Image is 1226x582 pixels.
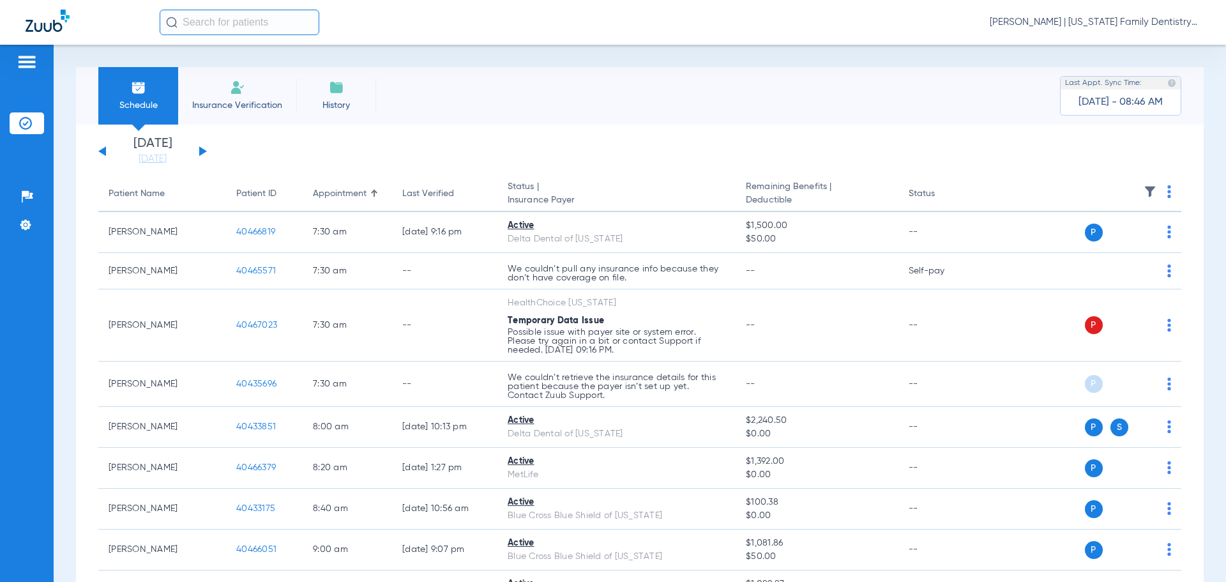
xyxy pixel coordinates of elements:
span: $1,392.00 [746,455,888,468]
span: Deductible [746,194,888,207]
span: $0.00 [746,427,888,441]
span: P [1085,418,1103,436]
th: Status [898,176,985,212]
td: [PERSON_NAME] [98,362,226,407]
td: 7:30 AM [303,212,392,253]
span: $0.00 [746,468,888,482]
img: group-dot-blue.svg [1167,420,1171,433]
td: 7:30 AM [303,253,392,289]
img: group-dot-blue.svg [1167,461,1171,474]
div: Patient ID [236,187,276,201]
div: Active [508,455,725,468]
span: 40466819 [236,227,275,236]
span: $0.00 [746,509,888,523]
td: -- [898,448,985,489]
th: Remaining Benefits | [736,176,898,212]
td: 9:00 AM [303,530,392,571]
img: hamburger-icon [17,54,37,70]
span: $1,081.86 [746,537,888,550]
span: 40433851 [236,422,276,431]
span: Insurance Verification [188,99,287,112]
td: [PERSON_NAME] [98,407,226,448]
p: We couldn’t retrieve the insurance details for this patient because the payer isn’t set up yet. C... [508,373,725,400]
img: group-dot-blue.svg [1167,502,1171,515]
div: Patient ID [236,187,292,201]
div: Active [508,537,725,550]
span: $50.00 [746,233,888,246]
span: P [1085,541,1103,559]
span: $1,500.00 [746,219,888,233]
td: -- [898,289,985,362]
span: History [306,99,367,112]
td: -- [898,212,985,253]
span: P [1085,375,1103,393]
span: Last Appt. Sync Time: [1065,77,1142,89]
div: Appointment [313,187,382,201]
div: Active [508,219,725,233]
td: [DATE] 9:16 PM [392,212,497,253]
td: [PERSON_NAME] [98,212,226,253]
span: [PERSON_NAME] | [US_STATE] Family Dentistry [990,16,1200,29]
td: -- [898,489,985,530]
td: [PERSON_NAME] [98,289,226,362]
td: -- [898,407,985,448]
td: 8:40 AM [303,489,392,530]
span: [DATE] - 08:46 AM [1078,96,1163,109]
img: Zuub Logo [26,10,70,32]
span: 40433175 [236,504,275,513]
span: 40466051 [236,545,276,554]
div: Patient Name [109,187,165,201]
span: 40466379 [236,463,276,472]
span: 40435696 [236,379,276,388]
div: Appointment [313,187,367,201]
div: Delta Dental of [US_STATE] [508,233,725,246]
span: Insurance Payer [508,194,725,207]
img: group-dot-blue.svg [1167,319,1171,332]
td: [PERSON_NAME] [98,448,226,489]
div: Blue Cross Blue Shield of [US_STATE] [508,550,725,563]
span: S [1110,418,1128,436]
img: group-dot-blue.svg [1167,185,1171,198]
img: group-dot-blue.svg [1167,378,1171,390]
div: Patient Name [109,187,216,201]
img: History [329,80,344,95]
a: [DATE] [114,153,191,165]
span: P [1085,224,1103,241]
td: [PERSON_NAME] [98,530,226,571]
div: MetLife [508,468,725,482]
img: group-dot-blue.svg [1167,226,1171,238]
td: -- [392,253,497,289]
span: P [1085,316,1103,334]
img: Schedule [131,80,146,95]
span: P [1085,500,1103,518]
td: [DATE] 10:13 PM [392,407,497,448]
p: Possible issue with payer site or system error. Please try again in a bit or contact Support if n... [508,328,725,355]
td: -- [392,362,497,407]
img: Manual Insurance Verification [230,80,245,95]
div: Last Verified [402,187,487,201]
span: $50.00 [746,550,888,563]
span: $100.38 [746,496,888,509]
span: -- [746,266,755,275]
td: -- [898,530,985,571]
td: [DATE] 10:56 AM [392,489,497,530]
li: [DATE] [114,137,191,165]
td: -- [392,289,497,362]
div: Last Verified [402,187,454,201]
td: [PERSON_NAME] [98,253,226,289]
div: Chat Widget [1162,521,1226,582]
div: Blue Cross Blue Shield of [US_STATE] [508,509,725,523]
span: P [1085,459,1103,477]
img: group-dot-blue.svg [1167,264,1171,277]
span: 40467023 [236,321,277,330]
td: Self-pay [898,253,985,289]
td: [DATE] 9:07 PM [392,530,497,571]
span: $2,240.50 [746,414,888,427]
img: last sync help info [1167,79,1176,88]
div: Active [508,414,725,427]
div: HealthChoice [US_STATE] [508,296,725,310]
span: -- [746,321,755,330]
td: 7:30 AM [303,289,392,362]
span: -- [746,379,755,388]
td: 7:30 AM [303,362,392,407]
